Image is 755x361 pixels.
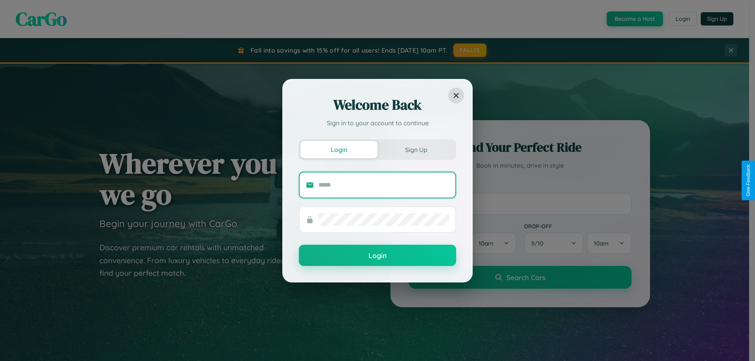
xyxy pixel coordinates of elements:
[300,141,377,158] button: Login
[746,165,751,196] div: Give Feedback
[299,245,456,266] button: Login
[299,95,456,114] h2: Welcome Back
[377,141,455,158] button: Sign Up
[299,118,456,128] p: Sign in to your account to continue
